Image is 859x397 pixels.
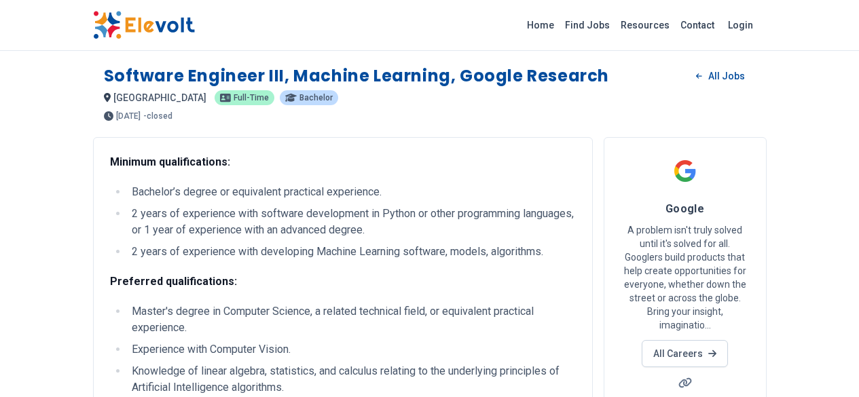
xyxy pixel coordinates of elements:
[560,14,615,36] a: Find Jobs
[128,184,576,200] li: Bachelor’s degree or equivalent practical experience.
[522,14,560,36] a: Home
[128,341,576,358] li: Experience with Computer Vision.
[113,92,206,103] span: [GEOGRAPHIC_DATA]
[128,363,576,396] li: Knowledge of linear algebra, statistics, and calculus relating to the underlying principles of Ar...
[116,112,141,120] span: [DATE]
[675,14,720,36] a: Contact
[128,244,576,260] li: 2 years of experience with developing Machine Learning software, models, algorithms.
[668,154,702,188] img: Google
[143,112,172,120] p: - closed
[104,65,610,87] h1: Software Engineer III, Machine Learning, Google Research
[234,94,269,102] span: Full-time
[128,206,576,238] li: 2 years of experience with software development in Python or other programming languages, or 1 ye...
[621,223,750,332] p: A problem isn't truly solved until it's solved for all. Googlers build products that help create ...
[615,14,675,36] a: Resources
[93,11,195,39] img: Elevolt
[110,155,230,168] strong: Minimum qualifications:
[110,275,237,288] strong: Preferred qualifications:
[642,340,728,367] a: All Careers
[665,202,705,215] span: Google
[685,66,755,86] a: All Jobs
[720,12,761,39] a: Login
[299,94,333,102] span: Bachelor
[128,303,576,336] li: Master's degree in Computer Science, a related technical field, or equivalent practical experience.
